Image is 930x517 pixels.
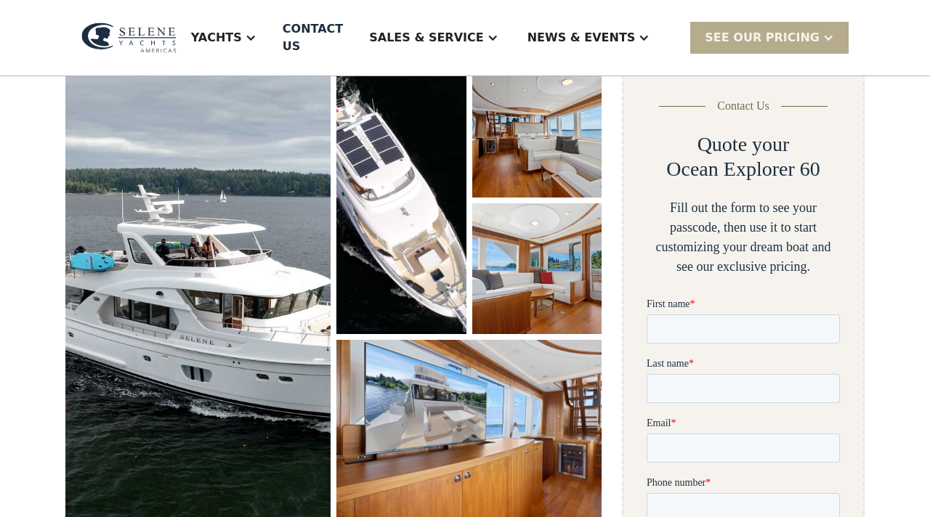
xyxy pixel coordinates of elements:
div: News & EVENTS [527,29,636,46]
div: Sales & Service [355,9,512,67]
div: Sales & Service [369,29,483,46]
div: News & EVENTS [513,9,665,67]
div: Contact US [283,20,343,55]
div: Yachts [177,9,271,67]
a: open lightbox [336,340,602,516]
a: open lightbox [472,203,602,334]
div: SEE Our Pricing [690,22,849,53]
div: Fill out the form to see your passcode, then use it to start customizing your dream boat and see ... [647,198,840,277]
a: open lightbox [336,67,466,334]
h2: Quote your [697,132,790,157]
h2: Ocean Explorer 60 [666,157,820,182]
img: logo [81,23,177,54]
div: Yachts [191,29,242,46]
a: open lightbox [65,67,331,516]
a: open lightbox [472,67,602,198]
div: SEE Our Pricing [705,29,820,46]
div: Contact Us [717,97,769,115]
